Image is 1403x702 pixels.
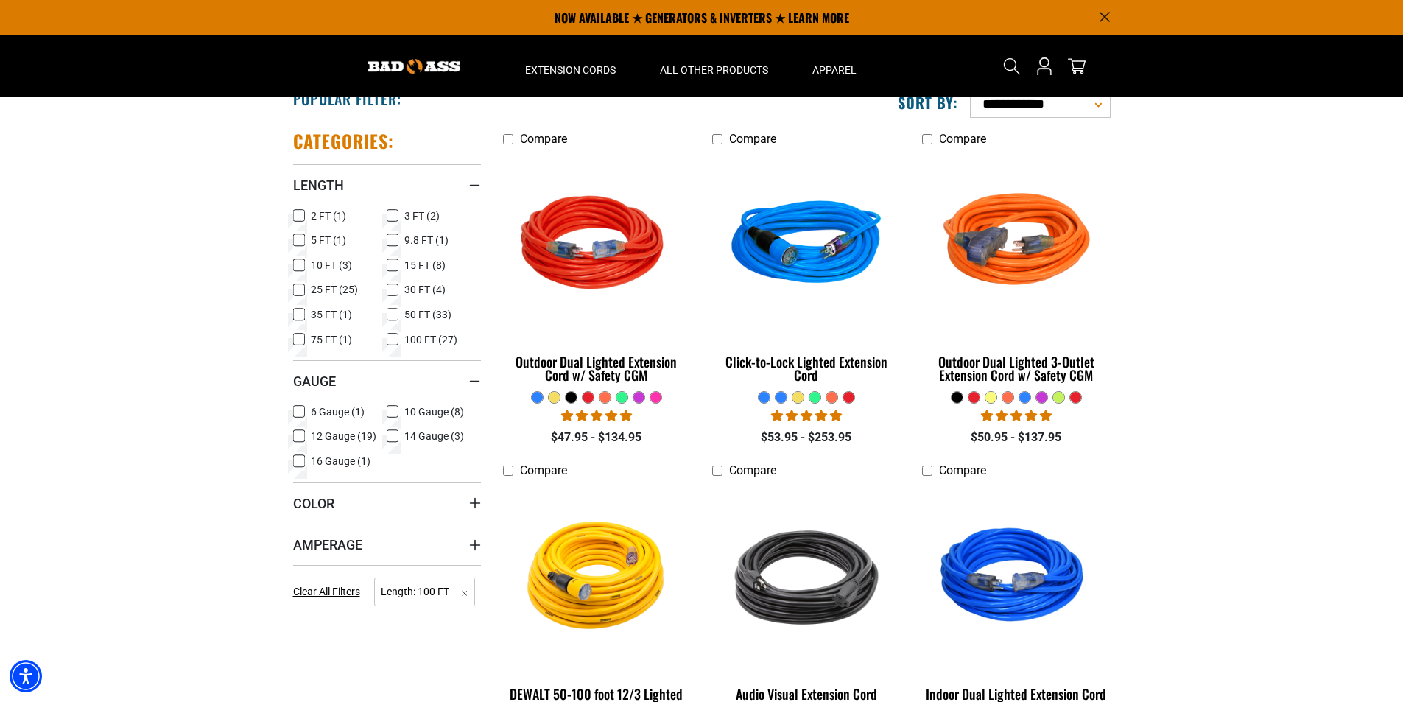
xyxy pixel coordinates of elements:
[311,456,370,466] span: 16 Gauge (1)
[939,132,986,146] span: Compare
[503,153,691,390] a: Red Outdoor Dual Lighted Extension Cord w/ Safety CGM
[293,536,362,553] span: Amperage
[293,482,481,524] summary: Color
[503,35,638,97] summary: Extension Cords
[311,211,346,221] span: 2 FT (1)
[404,431,464,441] span: 14 Gauge (3)
[293,177,344,194] span: Length
[293,89,401,108] h2: Popular Filter:
[368,59,460,74] img: Bad Ass Extension Cords
[293,524,481,565] summary: Amperage
[311,260,352,270] span: 10 FT (3)
[311,309,352,320] span: 35 FT (1)
[311,284,358,295] span: 25 FT (25)
[404,407,464,417] span: 10 Gauge (8)
[812,63,857,77] span: Apparel
[981,409,1052,423] span: 4.80 stars
[1000,55,1024,78] summary: Search
[790,35,879,97] summary: Apparel
[10,660,42,692] div: Accessibility Menu
[771,409,842,423] span: 4.87 stars
[374,584,475,598] a: Length: 100 FT
[293,360,481,401] summary: Gauge
[503,429,691,446] div: $47.95 - $134.95
[714,492,899,661] img: black
[924,161,1109,330] img: orange
[293,495,334,512] span: Color
[729,132,776,146] span: Compare
[712,687,900,701] div: Audio Visual Extension Cord
[404,235,449,245] span: 9.8 FT (1)
[311,235,346,245] span: 5 FT (1)
[404,211,440,221] span: 3 FT (2)
[503,355,691,382] div: Outdoor Dual Lighted Extension Cord w/ Safety CGM
[1065,57,1089,75] a: cart
[712,429,900,446] div: $53.95 - $253.95
[660,63,768,77] span: All Other Products
[1033,35,1056,97] a: Open this option
[924,492,1109,661] img: blue
[404,309,451,320] span: 50 FT (33)
[293,164,481,206] summary: Length
[374,578,475,606] span: Length: 100 FT
[520,463,567,477] span: Compare
[404,284,446,295] span: 30 FT (4)
[311,431,376,441] span: 12 Gauge (19)
[729,463,776,477] span: Compare
[311,407,365,417] span: 6 Gauge (1)
[404,334,457,345] span: 100 FT (27)
[404,260,446,270] span: 15 FT (8)
[922,355,1110,382] div: Outdoor Dual Lighted 3-Outlet Extension Cord w/ Safety CGM
[638,35,790,97] summary: All Other Products
[293,586,360,597] span: Clear All Filters
[504,161,689,330] img: Red
[293,584,366,600] a: Clear All Filters
[293,130,395,152] h2: Categories:
[293,373,336,390] span: Gauge
[898,93,958,112] label: Sort by:
[922,153,1110,390] a: orange Outdoor Dual Lighted 3-Outlet Extension Cord w/ Safety CGM
[712,355,900,382] div: Click-to-Lock Lighted Extension Cord
[504,492,689,661] img: A coiled yellow extension cord with a plug and connector at each end, designed for outdoor use.
[525,63,616,77] span: Extension Cords
[712,153,900,390] a: blue Click-to-Lock Lighted Extension Cord
[311,334,352,345] span: 75 FT (1)
[939,463,986,477] span: Compare
[922,429,1110,446] div: $50.95 - $137.95
[561,409,632,423] span: 4.83 stars
[520,132,567,146] span: Compare
[714,161,899,330] img: blue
